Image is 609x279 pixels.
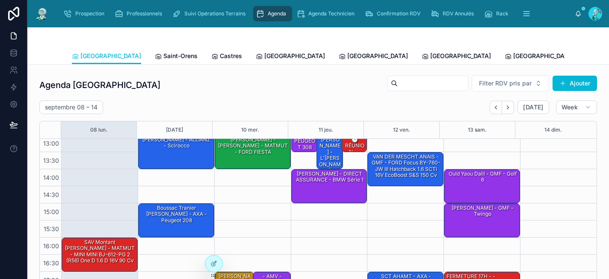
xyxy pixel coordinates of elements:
[41,174,61,181] span: 14:00
[63,238,137,265] div: SAV montant [PERSON_NAME] - MATMUT - MINI MINI BJ-612-PG 2 (R56) One D 1.6 D 16V 90 cv
[34,7,50,21] img: App logo
[216,136,290,156] div: [PERSON_NAME] - [PERSON_NAME] - MATMUT - FORD FIESTA
[343,136,366,156] div: 🕒 RÉUNION - -
[293,170,367,184] div: [PERSON_NAME] - DIRECT ASSURANCE - BMW série 1
[268,10,286,17] span: Agenda
[211,48,242,65] a: Castres
[544,121,562,138] button: 14 dim.
[264,52,325,60] span: [GEOGRAPHIC_DATA]
[292,170,367,203] div: [PERSON_NAME] - DIRECT ASSURANCE - BMW série 1
[523,103,543,111] span: [DATE]
[369,153,443,179] div: VAN DER MESCHT ANAIS - GMF - FORD Focus BY-760-JW III Hatchback 1.6 SCTi 16V EcoBoost S&S 150 cv
[41,157,61,164] span: 13:30
[41,259,61,267] span: 16:30
[256,48,325,65] a: [GEOGRAPHIC_DATA]
[139,204,214,237] div: Boussac Tranier [PERSON_NAME] - AXA - Peugeot 208
[430,52,491,60] span: [GEOGRAPHIC_DATA]
[517,100,549,114] button: [DATE]
[61,6,110,21] a: Prospection
[41,208,61,215] span: 15:00
[479,79,532,88] span: Filter RDV pris par
[490,101,502,114] button: Back
[553,76,597,91] button: Ajouter
[155,48,198,65] a: Saint-Orens
[294,6,361,21] a: Agenda Technicien
[446,170,519,184] div: ould yaou dalil - GMF - golf 6
[377,10,420,17] span: Confirmation RDV
[140,204,213,224] div: Boussac Tranier [PERSON_NAME] - AXA - Peugeot 208
[45,103,98,112] h2: septembre 08 – 14
[513,52,574,60] span: [GEOGRAPHIC_DATA]
[443,10,474,17] span: RDV Annulés
[253,6,292,21] a: Agenda
[56,4,575,23] div: scrollable content
[472,75,549,91] button: Select Button
[170,6,251,21] a: Suivi Opérations Terrains
[75,10,104,17] span: Prospection
[41,242,61,250] span: 16:00
[368,153,443,186] div: VAN DER MESCHT ANAIS - GMF - FORD Focus BY-760-JW III Hatchback 1.6 SCTi 16V EcoBoost S&S 150 cv
[317,135,343,169] div: [PERSON_NAME] - L'[PERSON_NAME] - RENAULT Clio EZ-015-[PERSON_NAME] 5 Portes Phase 2 1.5 dCi FAP ...
[347,52,408,60] span: [GEOGRAPHIC_DATA]
[166,121,183,138] button: [DATE]
[446,204,519,218] div: [PERSON_NAME] - GMF - twingo
[163,52,198,60] span: Saint-Orens
[220,52,242,60] span: Castres
[422,48,491,65] a: [GEOGRAPHIC_DATA]
[444,170,520,203] div: ould yaou dalil - GMF - golf 6
[140,136,213,150] div: [PERSON_NAME] - ALLIANZ - Scirocco
[502,101,514,114] button: Next
[428,6,480,21] a: RDV Annulés
[342,135,367,152] div: 🕒 RÉUNION - -
[339,48,408,65] a: [GEOGRAPHIC_DATA]
[496,10,508,17] span: Rack
[139,135,214,169] div: [PERSON_NAME] - ALLIANZ - Scirocco
[393,121,410,138] button: 12 ven.
[468,121,487,138] button: 13 sam.
[505,48,574,65] a: [GEOGRAPHIC_DATA]
[562,103,578,111] span: Week
[241,121,259,138] button: 10 mer.
[127,10,162,17] span: Professionnels
[308,10,355,17] span: Agenda Technicien
[215,135,290,169] div: [PERSON_NAME] - [PERSON_NAME] - MATMUT - FORD FIESTA
[41,191,61,198] span: 14:30
[41,225,61,232] span: 15:30
[556,100,597,114] button: Week
[319,121,333,138] button: 11 jeu.
[482,6,514,21] a: Rack
[362,6,426,21] a: Confirmation RDV
[62,238,137,271] div: SAV montant [PERSON_NAME] - MATMUT - MINI MINI BJ-612-PG 2 (R56) One D 1.6 D 16V 90 cv
[80,52,141,60] span: [GEOGRAPHIC_DATA]
[41,140,61,147] span: 13:00
[184,10,245,17] span: Suivi Opérations Terrains
[444,204,520,237] div: [PERSON_NAME] - GMF - twingo
[72,48,141,65] a: [GEOGRAPHIC_DATA]
[112,6,168,21] a: Professionnels
[90,121,107,138] button: 08 lun.
[39,79,160,91] h1: Agenda [GEOGRAPHIC_DATA]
